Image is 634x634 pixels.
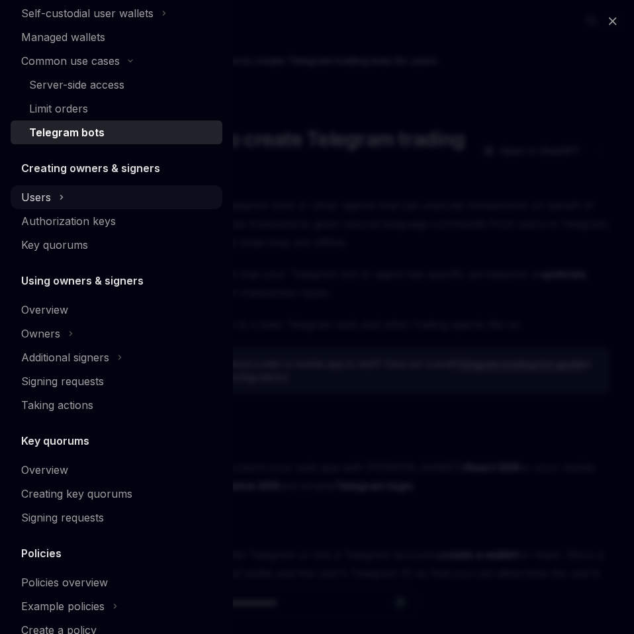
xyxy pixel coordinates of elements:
[11,120,222,144] a: Telegram bots
[21,397,93,413] div: Taking actions
[21,189,51,205] div: Users
[29,124,105,140] div: Telegram bots
[11,233,222,257] a: Key quorums
[21,545,62,561] h5: Policies
[21,462,68,478] div: Overview
[21,302,68,318] div: Overview
[21,29,105,45] div: Managed wallets
[21,53,120,69] div: Common use cases
[11,482,222,506] a: Creating key quorums
[11,393,222,417] a: Taking actions
[21,5,154,21] div: Self-custodial user wallets
[21,486,132,502] div: Creating key quorums
[11,570,222,594] a: Policies overview
[11,298,222,322] a: Overview
[11,97,222,120] a: Limit orders
[21,273,144,289] h5: Using owners & signers
[11,25,222,49] a: Managed wallets
[29,77,124,93] div: Server-side access
[11,369,222,393] a: Signing requests
[21,598,105,614] div: Example policies
[11,458,222,482] a: Overview
[21,510,104,525] div: Signing requests
[21,349,109,365] div: Additional signers
[21,574,108,590] div: Policies overview
[21,160,160,176] h5: Creating owners & signers
[11,209,222,233] a: Authorization keys
[21,433,89,449] h5: Key quorums
[21,373,104,389] div: Signing requests
[21,326,60,341] div: Owners
[11,73,222,97] a: Server-side access
[29,101,88,116] div: Limit orders
[21,237,88,253] div: Key quorums
[21,213,116,229] div: Authorization keys
[11,506,222,529] a: Signing requests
